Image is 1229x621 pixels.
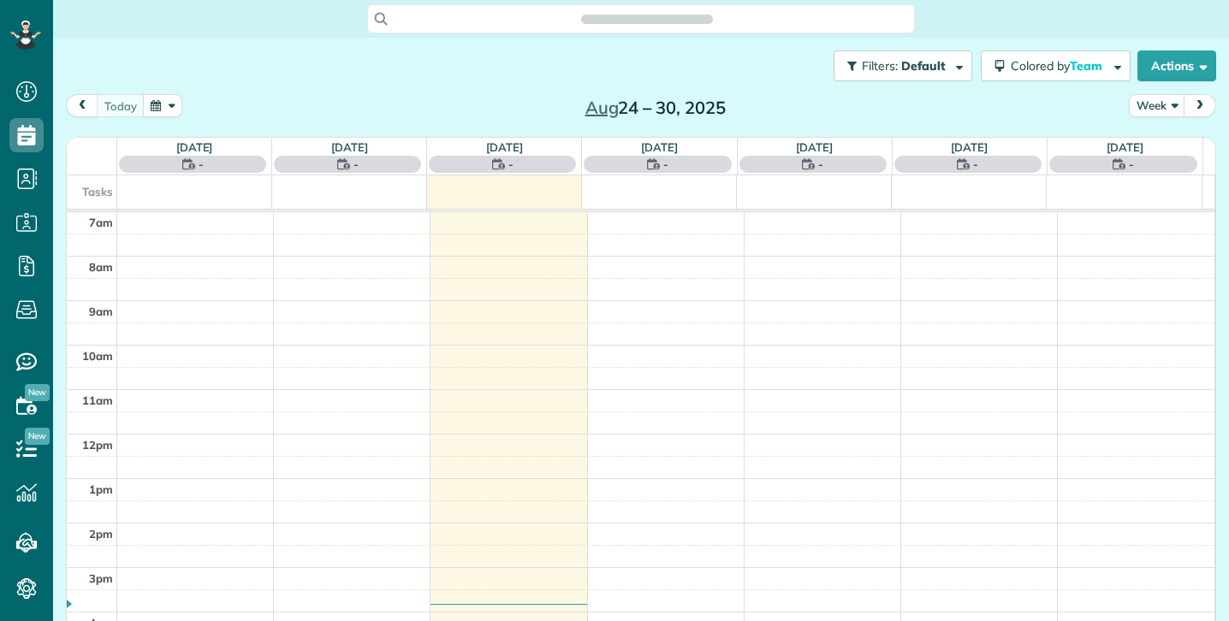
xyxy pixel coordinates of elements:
span: 12pm [82,438,113,452]
button: prev [66,94,98,117]
a: [DATE] [641,140,678,154]
span: - [663,156,668,173]
span: - [818,156,823,173]
a: [DATE] [331,140,368,154]
span: Colored by [1011,58,1108,74]
span: 11am [82,393,113,407]
span: 3pm [89,571,113,585]
span: New [25,384,50,401]
h2: 24 – 30, 2025 [549,98,763,117]
span: - [973,156,978,173]
button: next [1184,94,1216,117]
span: 10am [82,349,113,363]
span: New [25,428,50,445]
span: Search ZenMaid… [598,10,695,27]
a: Filters: Default [825,50,972,81]
span: 8am [89,260,113,274]
a: [DATE] [796,140,833,154]
a: [DATE] [1107,140,1143,154]
span: 7am [89,216,113,229]
span: - [1129,156,1134,173]
a: [DATE] [951,140,988,154]
span: Aug [585,97,619,118]
span: - [199,156,204,173]
span: Tasks [82,185,113,198]
button: Colored byTeam [981,50,1131,81]
a: [DATE] [176,140,213,154]
a: [DATE] [486,140,523,154]
span: - [508,156,514,173]
span: 9am [89,305,113,318]
span: - [353,156,359,173]
span: 1pm [89,482,113,496]
button: Actions [1137,50,1216,81]
span: Filters: [862,58,898,74]
button: Week [1129,94,1185,117]
span: 2pm [89,527,113,541]
button: Filters: Default [834,50,972,81]
button: today [97,94,145,117]
span: Default [901,58,947,74]
span: Team [1070,58,1105,74]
